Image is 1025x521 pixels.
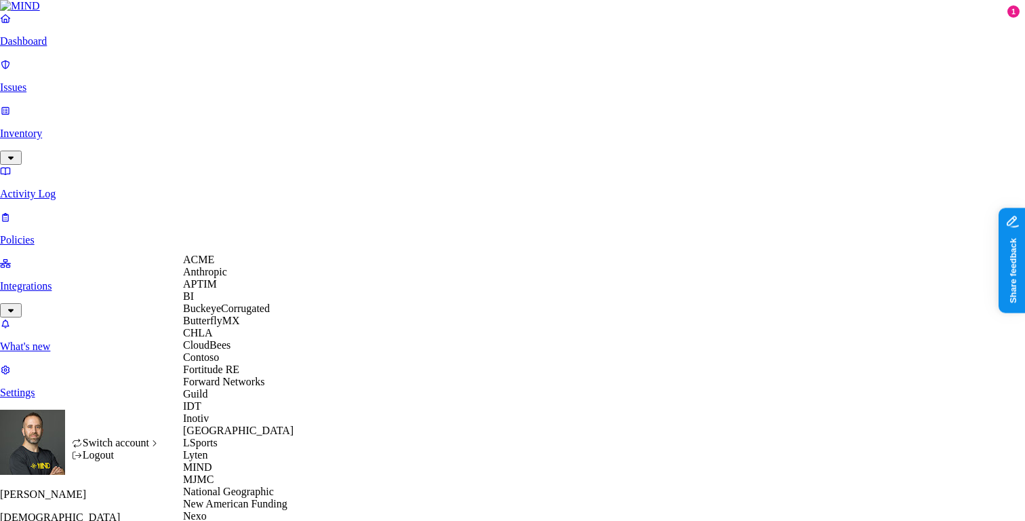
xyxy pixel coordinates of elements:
span: Fortitude RE [183,364,239,375]
span: Contoso [183,351,219,363]
span: IDT [183,400,201,412]
span: Anthropic [183,266,227,277]
span: APTIM [183,278,217,290]
span: Lyten [183,449,207,461]
span: Inotiv [183,412,209,424]
span: Forward Networks [183,376,264,387]
span: ACME [183,254,214,265]
span: MIND [183,461,212,473]
span: ButterflyMX [183,315,240,326]
span: Guild [183,388,207,400]
span: Switch account [83,437,149,448]
span: BuckeyeCorrugated [183,303,270,314]
span: New American Funding [183,498,287,509]
span: National Geographic [183,486,274,497]
span: CloudBees [183,339,230,351]
span: MJMC [183,474,214,485]
span: LSports [183,437,218,448]
div: Logout [72,449,161,461]
span: BI [183,290,194,302]
span: [GEOGRAPHIC_DATA] [183,425,294,436]
span: CHLA [183,327,213,339]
